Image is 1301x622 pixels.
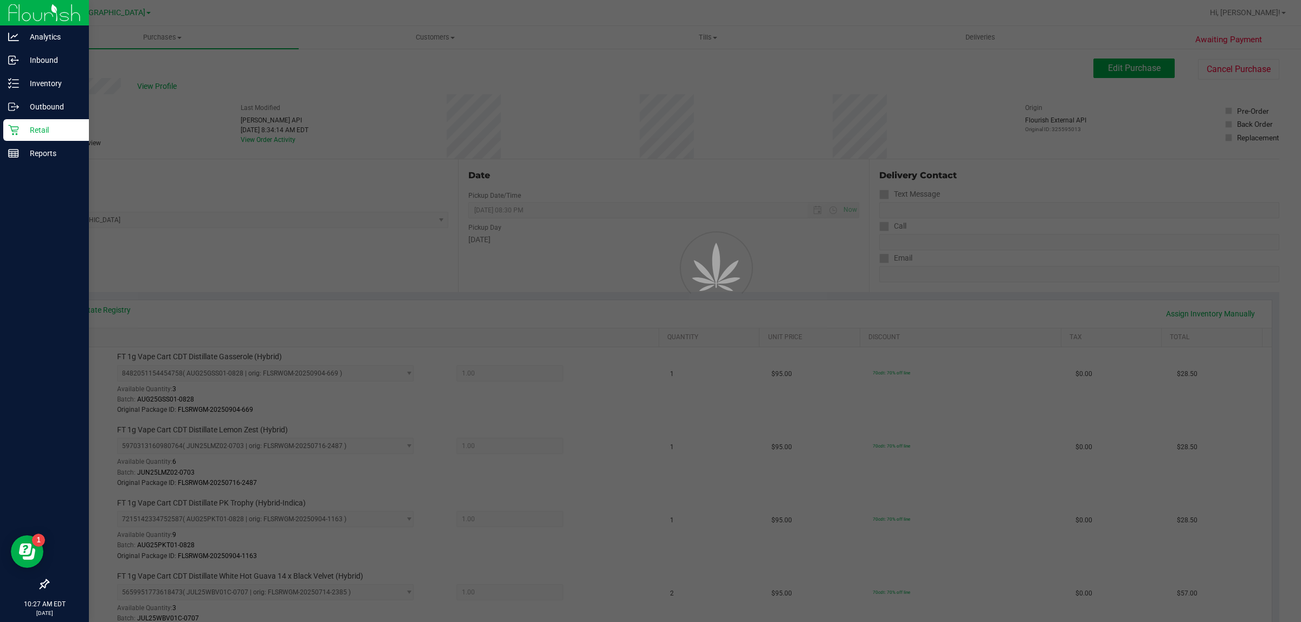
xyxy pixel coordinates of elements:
inline-svg: Outbound [8,101,19,112]
p: Inbound [19,54,84,67]
p: [DATE] [5,609,84,617]
p: 10:27 AM EDT [5,599,84,609]
inline-svg: Inventory [8,78,19,89]
inline-svg: Reports [8,148,19,159]
inline-svg: Inbound [8,55,19,66]
inline-svg: Retail [8,125,19,135]
p: Outbound [19,100,84,113]
p: Reports [19,147,84,160]
inline-svg: Analytics [8,31,19,42]
p: Retail [19,124,84,137]
iframe: Resource center [11,535,43,568]
p: Inventory [19,77,84,90]
iframe: Resource center unread badge [32,534,45,547]
p: Analytics [19,30,84,43]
